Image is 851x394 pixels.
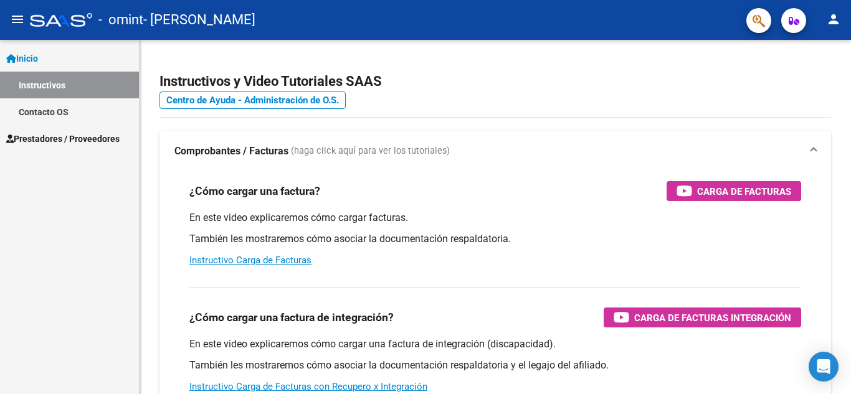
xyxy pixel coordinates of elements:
span: Carga de Facturas [697,184,791,199]
h2: Instructivos y Video Tutoriales SAAS [159,70,831,93]
a: Instructivo Carga de Facturas con Recupero x Integración [189,381,427,392]
p: También les mostraremos cómo asociar la documentación respaldatoria. [189,232,801,246]
strong: Comprobantes / Facturas [174,144,288,158]
mat-expansion-panel-header: Comprobantes / Facturas (haga click aquí para ver los tutoriales) [159,131,831,171]
h3: ¿Cómo cargar una factura? [189,182,320,200]
mat-icon: menu [10,12,25,27]
span: Inicio [6,52,38,65]
p: También les mostraremos cómo asociar la documentación respaldatoria y el legajo del afiliado. [189,359,801,372]
span: (haga click aquí para ver los tutoriales) [291,144,450,158]
p: En este video explicaremos cómo cargar facturas. [189,211,801,225]
span: - [PERSON_NAME] [143,6,255,34]
a: Centro de Ayuda - Administración de O.S. [159,91,346,109]
span: Carga de Facturas Integración [634,310,791,326]
mat-icon: person [826,12,841,27]
button: Carga de Facturas [667,181,801,201]
p: En este video explicaremos cómo cargar una factura de integración (discapacidad). [189,337,801,351]
button: Carga de Facturas Integración [604,307,801,327]
a: Instructivo Carga de Facturas [189,255,311,266]
div: Open Intercom Messenger [809,352,839,382]
span: Prestadores / Proveedores [6,132,120,146]
h3: ¿Cómo cargar una factura de integración? [189,309,394,326]
span: - omint [98,6,143,34]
